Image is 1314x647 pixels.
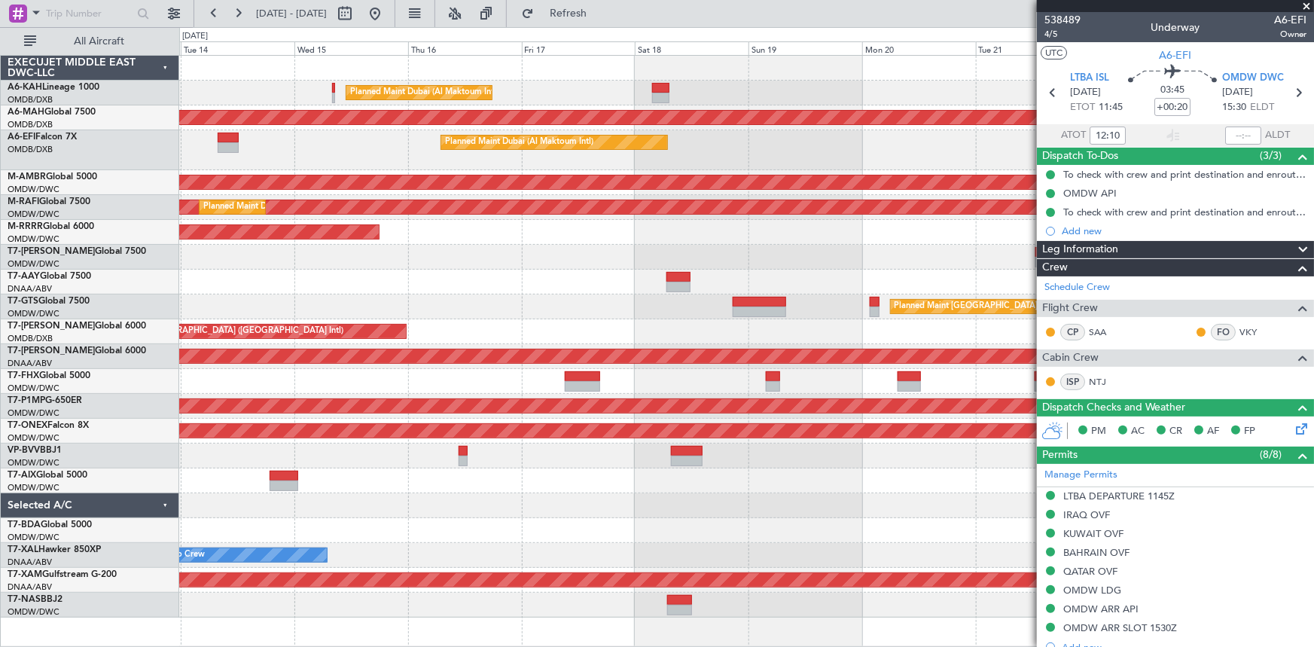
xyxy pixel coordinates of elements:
div: To check with crew and print destination and enroute alternate [1063,206,1306,218]
div: Underway [1151,20,1200,36]
a: OMDW/DWC [8,383,59,394]
span: T7-[PERSON_NAME] [8,247,95,256]
a: OMDW/DWC [8,209,59,220]
div: KUWAIT OVF [1063,527,1123,540]
a: T7-[PERSON_NAME]Global 6000 [8,322,146,331]
a: DNAA/ABV [8,283,52,295]
span: Crew [1042,259,1068,276]
a: DNAA/ABV [8,557,52,568]
div: ISP [1060,374,1085,390]
div: Wed 15 [294,41,408,55]
a: T7-XALHawker 850XP [8,545,101,554]
a: A6-EFIFalcon 7X [8,133,77,142]
div: FO [1211,324,1236,340]
div: BAHRAIN OVF [1063,546,1130,559]
div: QATAR OVF [1063,565,1117,578]
a: OMDB/DXB [8,94,53,105]
a: OMDW/DWC [8,184,59,195]
div: OMDW LDG [1063,584,1121,597]
button: All Aircraft [17,29,163,53]
div: Mon 20 [862,41,976,55]
a: T7-ONEXFalcon 8X [8,421,89,430]
a: DNAA/ABV [8,358,52,369]
a: OMDW/DWC [8,432,59,444]
span: Cabin Crew [1042,349,1099,367]
a: SAA [1089,325,1123,339]
span: Refresh [537,8,600,19]
span: 11:45 [1099,100,1123,115]
div: Planned Maint [GEOGRAPHIC_DATA] (Seletar) [895,295,1072,318]
div: OMDW ARR SLOT 1530Z [1063,621,1177,634]
div: CP [1060,324,1085,340]
span: Owner [1274,28,1306,41]
div: OMDW ARR API [1063,603,1139,615]
div: Add new [1062,224,1306,237]
span: AC [1131,424,1145,439]
a: OMDB/DXB [8,144,53,155]
div: Planned Maint [GEOGRAPHIC_DATA] ([GEOGRAPHIC_DATA] Intl) [92,320,343,343]
span: (3/3) [1260,148,1282,163]
span: T7-BDA [8,520,41,530]
div: Tue 14 [181,41,294,55]
span: 4/5 [1044,28,1081,41]
a: T7-XAMGulfstream G-200 [8,570,117,579]
span: T7-AAY [8,272,40,281]
a: OMDB/DXB [8,333,53,344]
span: [DATE] [1222,85,1253,100]
div: Sun 19 [748,41,862,55]
span: A6-MAH [8,108,44,117]
span: A6-EFI [1274,12,1306,28]
span: AF [1207,424,1219,439]
a: OMDW/DWC [8,407,59,419]
div: IRAQ OVF [1063,508,1110,521]
span: PM [1091,424,1106,439]
span: Flight Crew [1042,300,1098,317]
input: --:-- [1090,127,1126,145]
a: M-AMBRGlobal 5000 [8,172,97,182]
a: T7-AIXGlobal 5000 [8,471,87,480]
div: OMDW API [1063,187,1117,200]
a: A6-KAHLineage 1000 [8,83,99,92]
div: Planned Maint Dubai (Al Maktoum Intl) [445,131,593,154]
div: Sat 18 [635,41,748,55]
span: T7-FHX [8,371,39,380]
div: To check with crew and print destination and enroute alternate [1063,168,1306,181]
span: T7-ONEX [8,421,47,430]
span: [DATE] [1070,85,1101,100]
span: All Aircraft [39,36,159,47]
a: T7-FHXGlobal 5000 [8,371,90,380]
div: Tue 21 [976,41,1090,55]
a: OMDW/DWC [8,457,59,468]
a: OMDW/DWC [8,233,59,245]
a: DNAA/ABV [8,581,52,593]
div: Planned Maint Dubai (Al Maktoum Intl) [350,81,498,104]
span: VP-BVV [8,446,40,455]
button: UTC [1041,46,1067,60]
span: LTBA ISL [1070,71,1109,86]
a: T7-[PERSON_NAME]Global 6000 [8,346,146,356]
span: Permits [1042,447,1078,464]
a: T7-P1MPG-650ER [8,396,82,405]
a: VP-BVVBBJ1 [8,446,62,455]
span: Leg Information [1042,241,1118,258]
span: A6-EFI [8,133,35,142]
span: T7-P1MP [8,396,45,405]
span: T7-AIX [8,471,36,480]
button: Refresh [514,2,605,26]
span: T7-GTS [8,297,38,306]
span: [DATE] - [DATE] [256,7,327,20]
a: M-RAFIGlobal 7500 [8,197,90,206]
span: M-RRRR [8,222,43,231]
div: No Crew [170,544,205,566]
div: Fri 17 [522,41,636,55]
a: OMDW/DWC [8,606,59,618]
a: A6-MAHGlobal 7500 [8,108,96,117]
span: ATOT [1061,128,1086,143]
span: A6-EFI [1160,47,1192,63]
span: (8/8) [1260,447,1282,462]
input: --:-- [1225,127,1261,145]
a: Manage Permits [1044,468,1117,483]
a: OMDW/DWC [8,308,59,319]
a: T7-NASBBJ2 [8,595,62,604]
span: M-RAFI [8,197,39,206]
